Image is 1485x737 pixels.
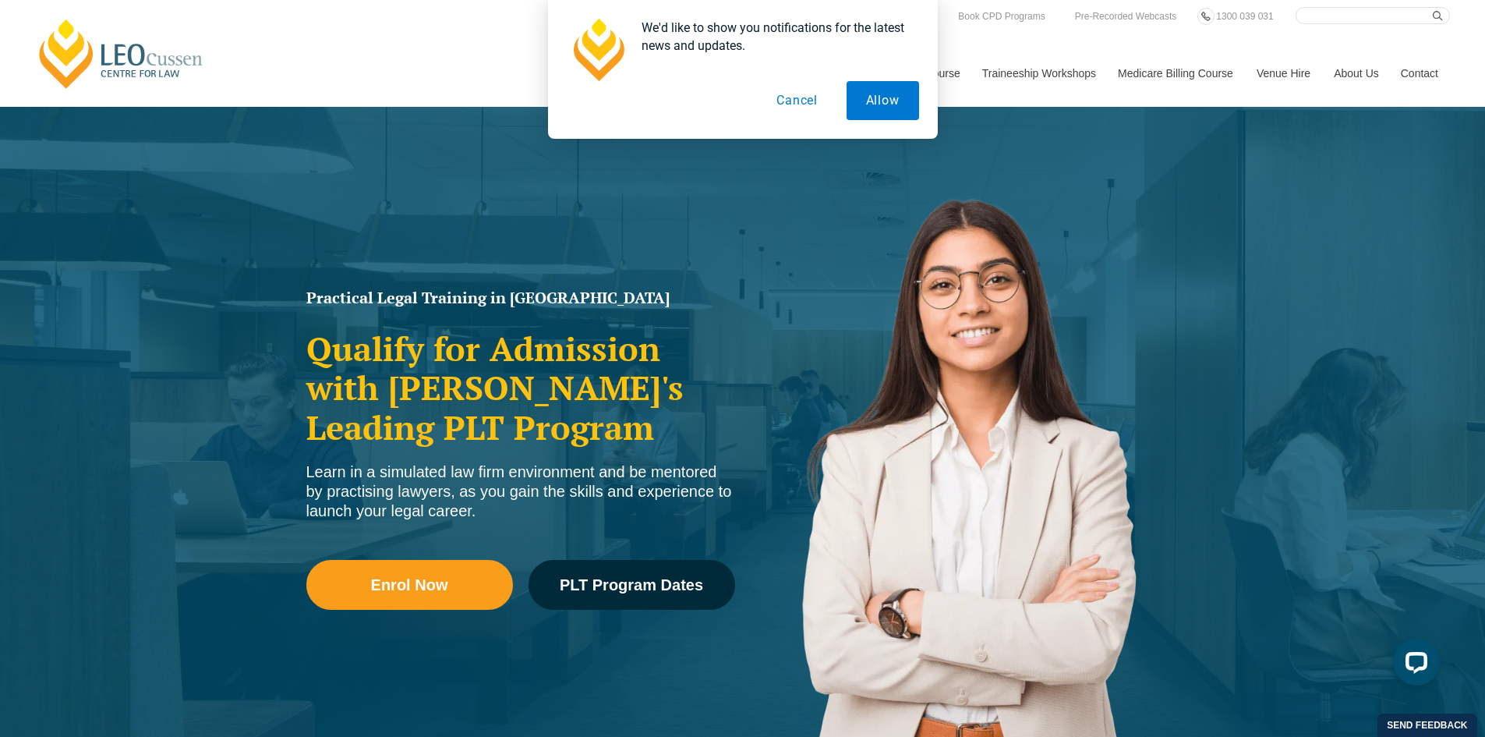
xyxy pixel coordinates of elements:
[629,19,919,55] div: We'd like to show you notifications for the latest news and updates.
[306,462,735,521] div: Learn in a simulated law firm environment and be mentored by practising lawyers, as you gain the ...
[560,577,703,593] span: PLT Program Dates
[306,560,513,610] a: Enrol Now
[567,19,629,81] img: notification icon
[1381,632,1446,698] iframe: LiveChat chat widget
[306,290,735,306] h1: Practical Legal Training in [GEOGRAPHIC_DATA]
[529,560,735,610] a: PLT Program Dates
[757,81,837,120] button: Cancel
[306,329,735,447] h2: Qualify for Admission with [PERSON_NAME]'s Leading PLT Program
[371,577,448,593] span: Enrol Now
[847,81,919,120] button: Allow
